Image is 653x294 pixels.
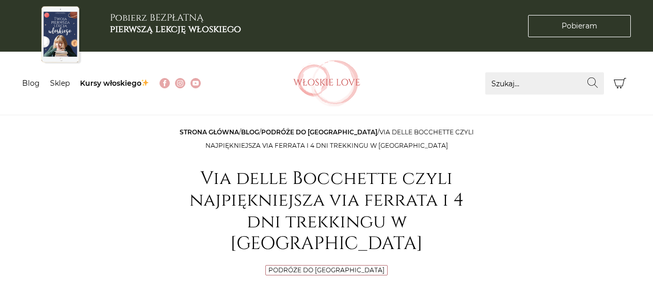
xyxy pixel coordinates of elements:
[261,128,377,136] a: Podróże do [GEOGRAPHIC_DATA]
[80,79,150,88] a: Kursy włoskiego
[180,128,239,136] a: Strona główna
[50,79,70,88] a: Sklep
[528,15,631,37] a: Pobieram
[177,168,476,255] h1: Via delle Bocchette czyli najpiękniejsza via ferrata i 4 dni trekkingu w [GEOGRAPHIC_DATA]
[180,128,474,149] span: / / /
[141,79,149,86] img: ✨
[485,72,604,95] input: Szukaj...
[22,79,40,88] a: Blog
[110,12,241,35] h3: Pobierz BEZPŁATNĄ
[293,60,360,106] img: Włoskielove
[110,23,241,36] b: pierwszą lekcję włoskiego
[609,72,631,95] button: Koszyk
[241,128,259,136] a: Blog
[268,266,385,274] a: Podróże do [GEOGRAPHIC_DATA]
[562,21,597,32] span: Pobieram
